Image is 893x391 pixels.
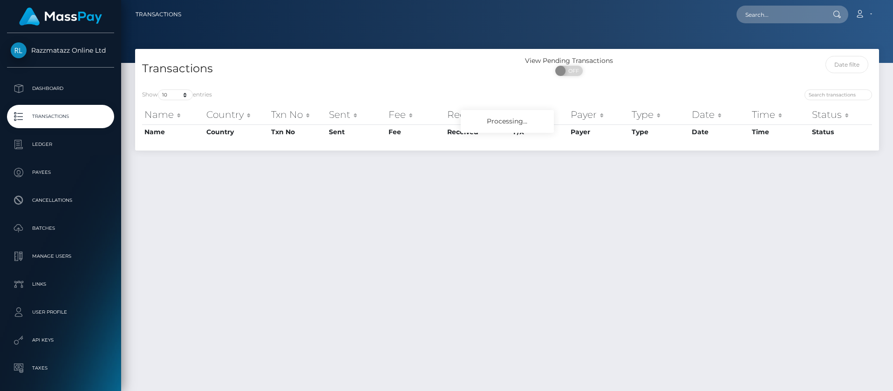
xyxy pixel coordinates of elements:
input: Search transactions [804,89,872,100]
th: Name [142,124,204,139]
th: Sent [327,124,386,139]
p: Payees [11,165,110,179]
th: Type [629,105,689,124]
a: Batches [7,217,114,240]
th: Status [810,105,872,124]
th: Country [204,105,269,124]
th: Time [750,105,810,124]
th: Fee [386,124,444,139]
input: Date filter [825,56,868,73]
th: Payer [568,105,629,124]
th: Fee [386,105,444,124]
img: Razzmatazz Online Ltd [11,42,27,58]
th: Txn No [269,124,327,139]
a: Payees [7,161,114,184]
span: OFF [560,66,584,76]
select: Showentries [158,89,193,100]
th: Date [689,124,750,139]
img: MassPay Logo [19,7,102,26]
p: Manage Users [11,249,110,263]
h4: Transactions [142,61,500,77]
input: Search... [736,6,824,23]
th: Status [810,124,872,139]
a: Cancellations [7,189,114,212]
div: Processing... [461,110,554,133]
div: View Pending Transactions [507,56,631,66]
p: Cancellations [11,193,110,207]
a: Transactions [7,105,114,128]
p: Transactions [11,110,110,123]
p: Dashboard [11,82,110,96]
th: Country [204,124,269,139]
a: Ledger [7,133,114,156]
a: Taxes [7,357,114,380]
span: Razzmatazz Online Ltd [7,46,114,55]
th: Name [142,105,204,124]
a: User Profile [7,301,114,324]
a: Transactions [136,5,181,24]
a: Manage Users [7,245,114,268]
th: Sent [327,105,386,124]
a: API Keys [7,329,114,352]
p: Ledger [11,137,110,151]
p: Batches [11,221,110,235]
th: F/X [511,105,569,124]
p: Taxes [11,361,110,375]
p: API Keys [11,333,110,347]
label: Show entries [142,89,212,100]
th: Payer [568,124,629,139]
th: Txn No [269,105,327,124]
th: Received [445,124,511,139]
a: Dashboard [7,77,114,100]
th: Received [445,105,511,124]
th: Date [689,105,750,124]
p: User Profile [11,305,110,319]
th: Type [629,124,689,139]
a: Links [7,273,114,296]
p: Links [11,277,110,291]
th: Time [750,124,810,139]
